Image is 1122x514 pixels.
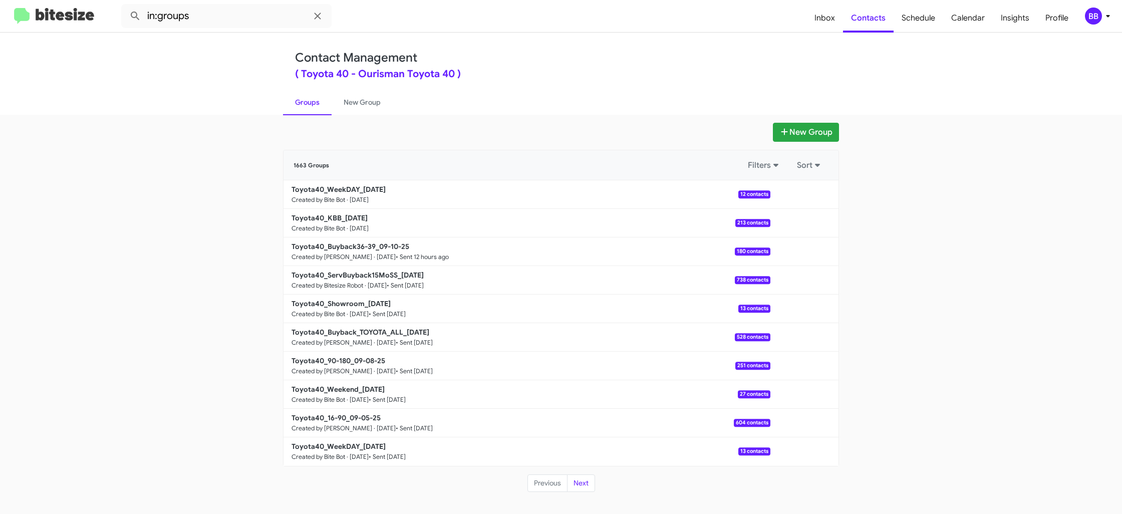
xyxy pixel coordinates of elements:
a: Groups [283,89,332,115]
button: BB [1076,8,1111,25]
small: Created by Bite Bot · [DATE] [292,310,369,318]
small: Created by Bitesize Robot · [DATE] [292,282,387,290]
small: • Sent [DATE] [387,282,424,290]
button: Sort [791,156,828,174]
a: Toyota40_Weekend_[DATE]Created by Bite Bot · [DATE]• Sent [DATE]27 contacts [284,380,770,409]
b: Toyota40_Buyback_TOYOTA_ALL_[DATE] [292,328,429,337]
span: 13 contacts [738,447,770,455]
div: BB [1085,8,1102,25]
b: Toyota40_WeekDAY_[DATE] [292,442,386,451]
a: Profile [1037,4,1076,33]
a: Schedule [894,4,943,33]
small: • Sent 12 hours ago [396,253,449,261]
button: New Group [773,123,839,142]
small: Created by Bite Bot · [DATE] [292,224,369,232]
a: Toyota40_WeekDAY_[DATE]Created by Bite Bot · [DATE]• Sent [DATE]13 contacts [284,437,770,466]
b: Toyota40_WeekDAY_[DATE] [292,185,386,194]
a: Calendar [943,4,993,33]
span: 27 contacts [738,390,770,398]
b: Toyota40_KBB_[DATE] [292,213,368,222]
a: Toyota40_KBB_[DATE]Created by Bite Bot · [DATE]213 contacts [284,209,770,237]
small: Created by [PERSON_NAME] · [DATE] [292,339,396,347]
b: Toyota40_90-180_09-08-25 [292,356,385,365]
small: • Sent [DATE] [369,310,406,318]
a: Toyota40_Buyback_TOYOTA_ALL_[DATE]Created by [PERSON_NAME] · [DATE]• Sent [DATE]528 contacts [284,323,770,352]
b: Toyota40_Buyback36-39_09-10-25 [292,242,409,251]
small: Created by Bite Bot · [DATE] [292,196,369,204]
a: Contacts [843,4,894,33]
span: 738 contacts [735,276,770,284]
a: New Group [332,89,393,115]
a: Toyota40_16-90_09-05-25Created by [PERSON_NAME] · [DATE]• Sent [DATE]604 contacts [284,409,770,437]
span: 12 contacts [738,190,770,198]
small: Created by Bite Bot · [DATE] [292,453,369,461]
b: Toyota40_Showroom_[DATE] [292,299,391,308]
a: Insights [993,4,1037,33]
a: Toyota40_WeekDAY_[DATE]Created by Bite Bot · [DATE]12 contacts [284,180,770,209]
span: 528 contacts [735,333,770,341]
small: • Sent [DATE] [396,424,433,432]
small: • Sent [DATE] [369,396,406,404]
div: ( Toyota 40 - Ourisman Toyota 40 ) [295,69,827,79]
small: Created by [PERSON_NAME] · [DATE] [292,253,396,261]
a: Toyota40_ServBuyback15MoSS_[DATE]Created by Bitesize Robot · [DATE]• Sent [DATE]738 contacts [284,266,770,295]
a: Toyota40_Buyback36-39_09-10-25Created by [PERSON_NAME] · [DATE]• Sent 12 hours ago180 contacts [284,237,770,266]
input: Search [121,4,332,28]
b: Toyota40_16-90_09-05-25 [292,413,381,422]
small: Created by Bite Bot · [DATE] [292,396,369,404]
small: Created by [PERSON_NAME] · [DATE] [292,367,396,375]
button: Filters [742,156,787,174]
span: 1663 Groups [294,162,329,169]
span: 213 contacts [735,219,770,227]
a: Toyota40_Showroom_[DATE]Created by Bite Bot · [DATE]• Sent [DATE]13 contacts [284,295,770,323]
span: 180 contacts [735,247,770,255]
small: • Sent [DATE] [396,367,433,375]
small: • Sent [DATE] [369,453,406,461]
span: 251 contacts [735,362,770,370]
a: Contact Management [295,50,417,65]
a: Toyota40_90-180_09-08-25Created by [PERSON_NAME] · [DATE]• Sent [DATE]251 contacts [284,352,770,380]
span: 604 contacts [734,419,770,427]
b: Toyota40_Weekend_[DATE] [292,385,385,394]
button: Next [567,474,595,492]
small: Created by [PERSON_NAME] · [DATE] [292,424,396,432]
b: Toyota40_ServBuyback15MoSS_[DATE] [292,271,424,280]
small: • Sent [DATE] [396,339,433,347]
a: Inbox [806,4,843,33]
span: 13 contacts [738,305,770,313]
